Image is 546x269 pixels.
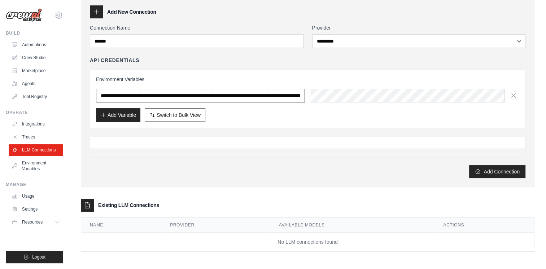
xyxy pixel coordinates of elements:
[9,144,63,156] a: LLM Connections
[270,218,435,233] th: Available Models
[6,182,63,188] div: Manage
[9,118,63,130] a: Integrations
[312,24,526,31] label: Provider
[81,218,161,233] th: Name
[32,254,45,260] span: Logout
[9,216,63,228] button: Resources
[6,8,42,22] img: Logo
[6,30,63,36] div: Build
[6,110,63,115] div: Operate
[9,203,63,215] a: Settings
[9,190,63,202] a: Usage
[469,165,525,178] button: Add Connection
[96,108,140,122] button: Add Variable
[9,52,63,63] a: Crew Studio
[81,233,534,252] td: No LLM connections found
[157,111,201,119] span: Switch to Bulk View
[9,131,63,143] a: Traces
[22,219,43,225] span: Resources
[90,24,303,31] label: Connection Name
[98,202,159,209] h3: Existing LLM Connections
[107,8,156,16] h3: Add New Connection
[434,218,534,233] th: Actions
[6,251,63,263] button: Logout
[9,157,63,175] a: Environment Variables
[9,39,63,50] a: Automations
[96,76,519,83] h3: Environment Variables
[90,57,139,64] h4: API Credentials
[9,78,63,89] a: Agents
[161,218,270,233] th: Provider
[145,108,205,122] button: Switch to Bulk View
[9,65,63,76] a: Marketplace
[9,91,63,102] a: Tool Registry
